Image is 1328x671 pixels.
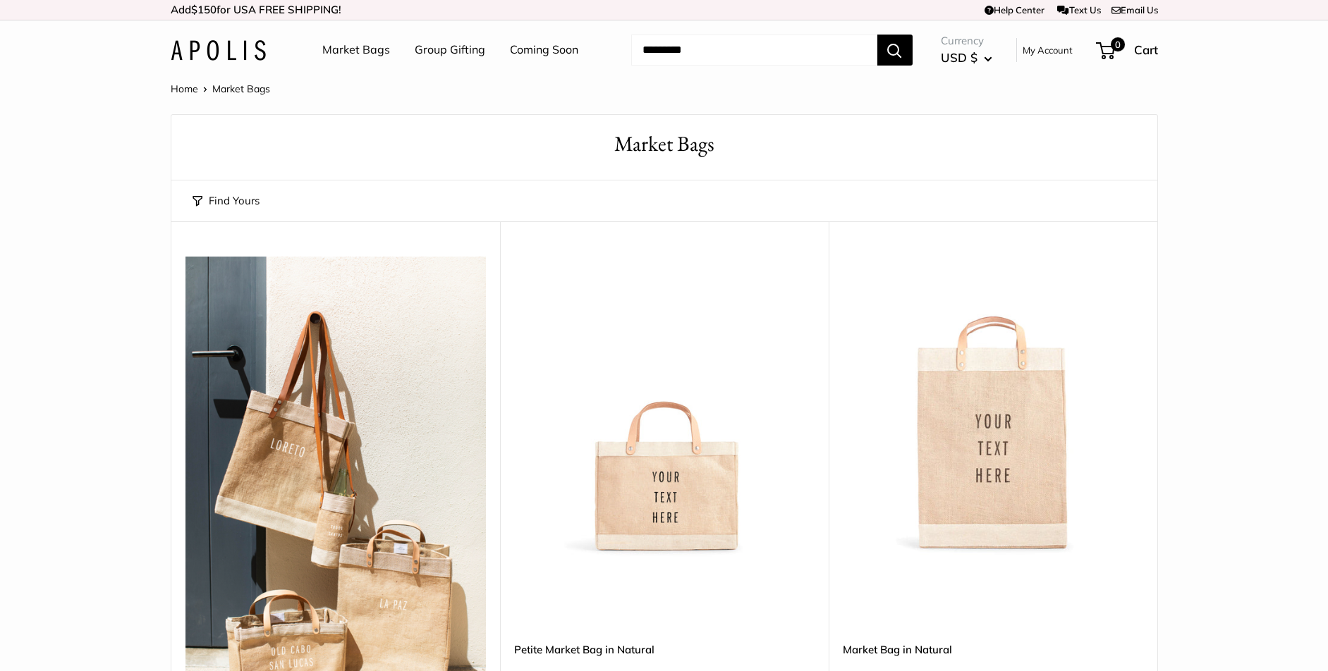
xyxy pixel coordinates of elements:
a: Market Bags [322,39,390,61]
a: Group Gifting [415,39,485,61]
a: Market Bag in NaturalMarket Bag in Natural [843,257,1143,557]
a: Help Center [985,4,1044,16]
a: Home [171,82,198,95]
nav: Breadcrumb [171,80,270,98]
span: 0 [1110,37,1124,51]
a: Market Bag in Natural [843,641,1143,658]
span: Market Bags [212,82,270,95]
a: Coming Soon [510,39,578,61]
a: My Account [1023,42,1073,59]
a: 0 Cart [1097,39,1158,61]
a: Petite Market Bag in Naturaldescription_Effortless style that elevates every moment [514,257,815,557]
img: Petite Market Bag in Natural [514,257,815,557]
span: Currency [941,31,992,51]
span: USD $ [941,50,977,65]
img: Apolis [171,40,266,61]
h1: Market Bags [193,129,1136,159]
button: Find Yours [193,191,260,211]
button: USD $ [941,47,992,69]
input: Search... [631,35,877,66]
a: Email Us [1111,4,1158,16]
span: Cart [1134,42,1158,57]
button: Search [877,35,913,66]
a: Petite Market Bag in Natural [514,641,815,658]
span: $150 [191,3,217,16]
a: Text Us [1057,4,1100,16]
img: Market Bag in Natural [843,257,1143,557]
